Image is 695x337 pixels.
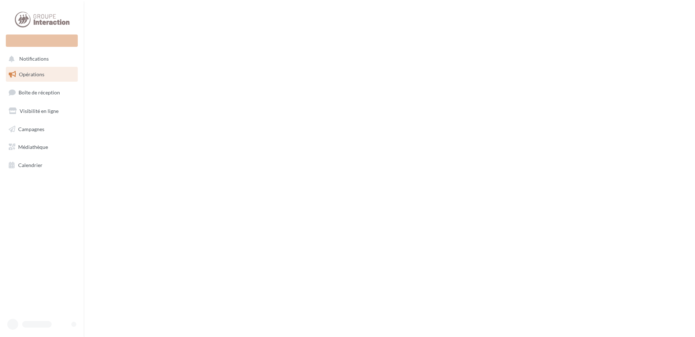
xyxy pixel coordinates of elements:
[19,89,60,96] span: Boîte de réception
[18,126,44,132] span: Campagnes
[6,34,78,47] div: Nouvelle campagne
[4,139,79,155] a: Médiathèque
[4,158,79,173] a: Calendrier
[20,108,59,114] span: Visibilité en ligne
[4,122,79,137] a: Campagnes
[4,103,79,119] a: Visibilité en ligne
[19,71,44,77] span: Opérations
[4,67,79,82] a: Opérations
[18,162,43,168] span: Calendrier
[18,144,48,150] span: Médiathèque
[4,85,79,100] a: Boîte de réception
[19,56,49,62] span: Notifications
